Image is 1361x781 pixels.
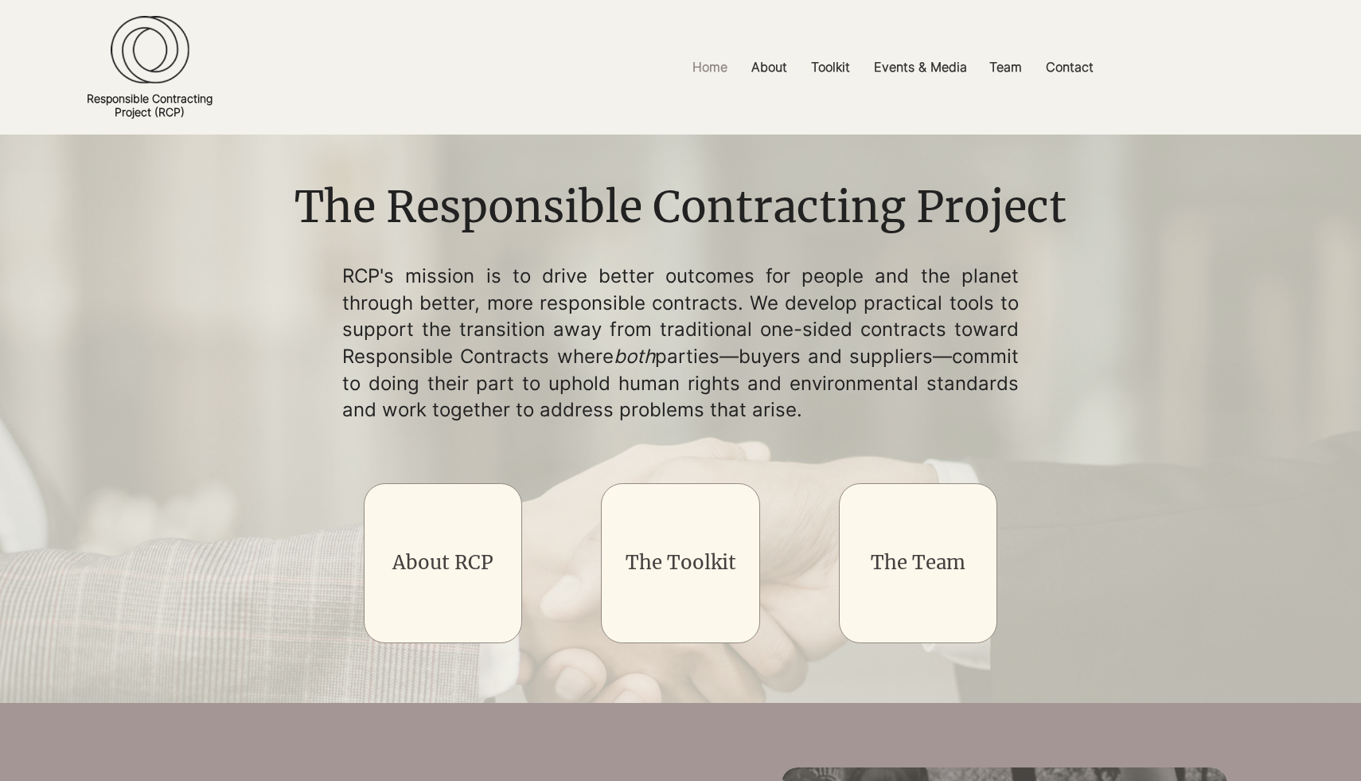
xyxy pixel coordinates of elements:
[1034,49,1106,85] a: Contact
[977,49,1034,85] a: Team
[739,49,799,85] a: About
[684,49,735,85] p: Home
[1038,49,1102,85] p: Contact
[862,49,977,85] a: Events & Media
[392,550,493,575] a: About RCP
[743,49,795,85] p: About
[87,92,213,119] a: Responsible ContractingProject (RCP)
[680,49,739,85] a: Home
[614,345,655,368] span: both
[342,263,1019,424] p: RCP's mission is to drive better outcomes for people and the planet through better, more responsi...
[866,49,975,85] p: Events & Media
[799,49,862,85] a: Toolkit
[871,550,965,575] a: The Team
[489,49,1297,85] nav: Site
[803,49,858,85] p: Toolkit
[981,49,1030,85] p: Team
[283,178,1078,238] h1: The Responsible Contracting Project
[626,550,736,575] a: The Toolkit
